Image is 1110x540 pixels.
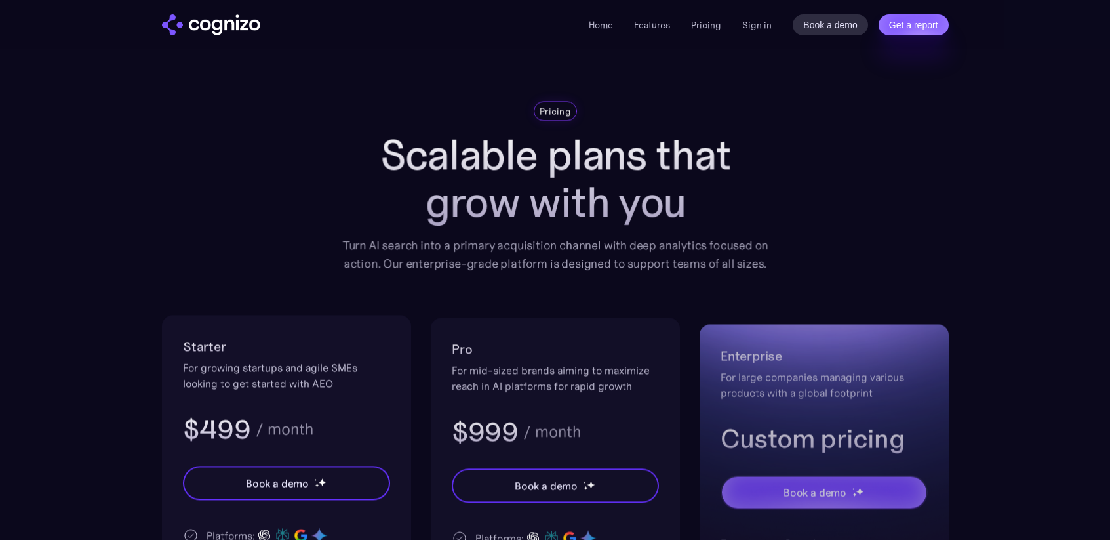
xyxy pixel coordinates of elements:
a: Book a demo [793,14,868,35]
h3: Custom pricing [721,422,928,456]
a: Sign in [742,17,772,33]
h3: $999 [452,415,518,449]
a: Features [634,19,670,31]
div: / month [523,424,580,440]
a: home [162,14,260,35]
img: star [583,482,585,484]
a: Book a demostarstarstar [183,466,390,500]
h2: Starter [183,336,390,357]
img: star [852,493,856,497]
div: Book a demo [245,475,308,491]
img: star [855,487,863,495]
img: star [586,480,595,489]
h2: Pro [452,339,659,360]
a: Book a demostarstarstar [452,468,659,503]
div: Turn AI search into a primary acquisition channel with deep analytics focused on action. Our ente... [332,236,778,273]
img: star [314,479,316,481]
h2: Enterprise [721,346,928,367]
img: star [317,478,326,486]
div: Pricing [540,104,571,117]
div: Book a demo [514,478,577,493]
a: Get a report [879,14,949,35]
div: For growing startups and agile SMEs looking to get started with AEO [183,360,390,391]
img: star [852,488,854,490]
img: star [314,483,319,488]
img: star [583,486,587,490]
div: Book a demo [783,485,846,501]
h1: Scalable plans that grow with you [332,131,778,226]
a: Home [589,19,613,31]
a: Pricing [691,19,721,31]
div: / month [255,421,313,437]
div: For mid-sized brands aiming to maximize reach in AI platforms for rapid growth [452,362,659,394]
a: Book a demostarstarstar [721,476,928,510]
div: For large companies managing various products with a global footprint [721,369,928,401]
h3: $499 [183,412,250,446]
img: cognizo logo [162,14,260,35]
